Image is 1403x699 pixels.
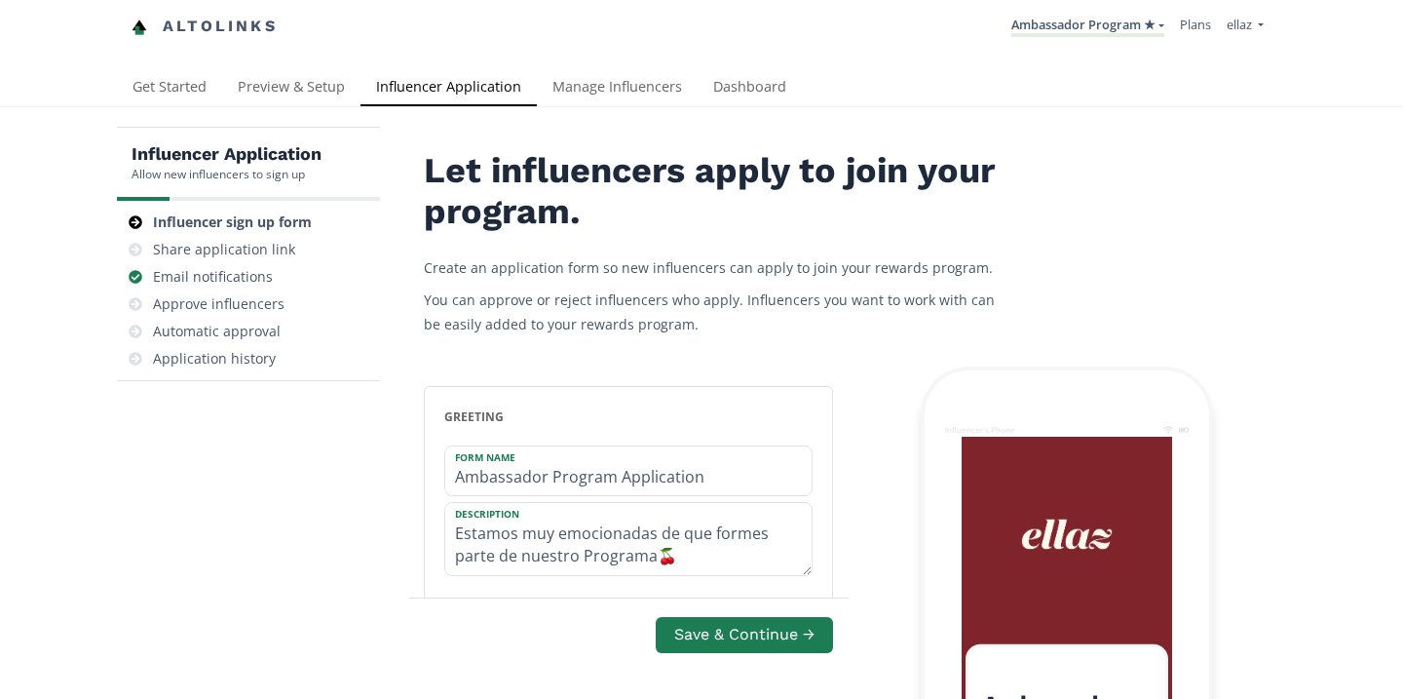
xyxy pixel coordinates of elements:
div: Allow new influencers to sign up [132,166,322,182]
a: Get Started [117,69,222,108]
a: Altolinks [132,11,278,43]
img: nKmKAABZpYV7 [1010,478,1122,590]
div: Influencer sign up form [153,213,312,232]
div: Application history [153,349,276,369]
button: Save & Continue → [656,617,833,653]
label: Form Name [445,447,792,464]
img: favicon-32x32.png [132,19,147,35]
a: Manage Influencers [537,69,698,108]
a: Preview & Setup [222,69,360,108]
iframe: chat widget [19,19,82,78]
a: Influencer Application [360,69,537,108]
a: Plans [1180,16,1211,33]
p: You can approve or reject influencers who apply. Influencers you want to work with can be easily ... [424,288,1008,336]
a: ellaz [1227,16,1264,38]
p: Create an application form so new influencers can apply to join your rewards program. [424,255,1008,280]
div: Share application link [153,240,295,259]
span: ellaz [1227,16,1252,33]
div: Email notifications [153,267,273,287]
div: Automatic approval [153,322,281,341]
a: Dashboard [698,69,802,108]
div: Approve influencers [153,294,284,314]
a: Ambassador Program ★ [1011,16,1164,37]
textarea: Estamos muy emocionadas de que formes parte de nuestro Programa🍒 [445,503,812,575]
h5: Influencer Application [132,142,322,166]
label: Description [445,503,792,521]
h2: Let influencers apply to join your program. [424,151,1008,232]
span: greeting [444,408,504,425]
div: Influencer's Phone [945,424,1015,435]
